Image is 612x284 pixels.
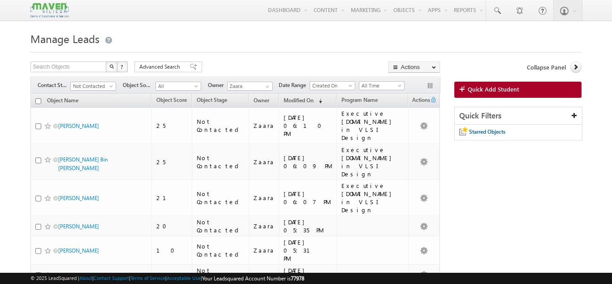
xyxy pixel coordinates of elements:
a: All Time [359,81,405,90]
span: Actions [409,95,430,107]
div: [DATE] 06:10 PM [284,114,333,138]
span: Object Source [123,81,155,89]
input: Type to Search [227,82,273,91]
a: [PERSON_NAME] [58,223,99,230]
div: Executive [DOMAIN_NAME] in VLSI Design [341,109,405,142]
img: Custom Logo [30,2,68,18]
a: Created On [310,81,355,90]
div: Executive [DOMAIN_NAME] in VLSI Design [341,146,405,178]
span: Created On [310,82,353,90]
a: Object Score [152,95,191,107]
a: Acceptable Use [167,275,201,281]
a: Contact Support [94,275,129,281]
div: [DATE] 06:07 PM [284,190,333,206]
div: 10 [156,271,188,279]
div: Zaara [254,194,275,202]
span: © 2025 LeadSquared | | | | | [30,274,304,283]
a: [PERSON_NAME] [58,271,99,278]
div: Quick Filters [455,107,582,125]
div: 10 [156,246,188,254]
div: Executive [DOMAIN_NAME] in VLSI Design [341,182,405,214]
a: About [79,275,92,281]
span: Owner [208,81,227,89]
button: ? [117,61,128,72]
div: [DATE] 05:35 PM [284,218,333,234]
div: Zaara [254,222,275,230]
span: All Time [359,82,402,90]
span: Your Leadsquared Account Number is [202,275,304,282]
span: Collapse Panel [527,63,566,71]
a: [PERSON_NAME] Bin [PERSON_NAME] [58,156,108,171]
a: All [155,82,201,91]
div: [DATE] 05:31 PM [284,238,333,262]
span: (sorted descending) [315,97,322,105]
div: Not Contacted [197,218,245,234]
div: Not Contacted [197,190,245,206]
a: [PERSON_NAME] [58,195,99,201]
span: 77978 [291,275,304,282]
a: Modified On (sorted descending) [279,95,327,107]
button: Actions [388,61,440,73]
div: Not Contacted [197,154,245,170]
div: 25 [156,158,188,166]
span: Manage Leads [30,31,99,46]
div: Not Contacted [197,267,245,283]
span: Starred Objects [469,128,505,135]
div: Not Contacted [197,118,245,134]
div: 25 [156,122,188,130]
div: [DATE] 06:09 PM [284,154,333,170]
a: [PERSON_NAME] [58,122,99,129]
span: Advanced Search [139,63,183,71]
span: Contact Stage [38,81,70,89]
div: 20 [156,222,188,230]
div: Zaara [254,271,275,279]
div: 21 [156,194,188,202]
a: Show All Items [261,82,272,91]
a: Quick Add Student [454,82,582,98]
div: Not Contacted [197,242,245,258]
div: Zaara [254,246,275,254]
span: Not Contacted [71,82,113,90]
img: Search [109,64,114,69]
span: Modified On [284,97,314,104]
div: Zaara [254,158,275,166]
span: Quick Add Student [468,85,519,93]
div: Zaara [254,122,275,130]
a: Terms of Service [130,275,165,281]
div: [DATE] 05:30 PM [284,267,333,283]
span: Program Name [341,96,378,103]
a: Not Contacted [70,82,116,91]
span: All [156,82,198,90]
span: Owner [254,97,269,104]
span: ? [121,63,125,70]
a: Object Stage [192,95,232,107]
a: Program Name [337,95,382,107]
a: Object Name [43,96,83,107]
a: [PERSON_NAME] [58,247,99,254]
span: Object Score [156,96,187,103]
input: Check all records [35,98,41,104]
span: Date Range [279,81,310,89]
span: Object Stage [197,96,227,103]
